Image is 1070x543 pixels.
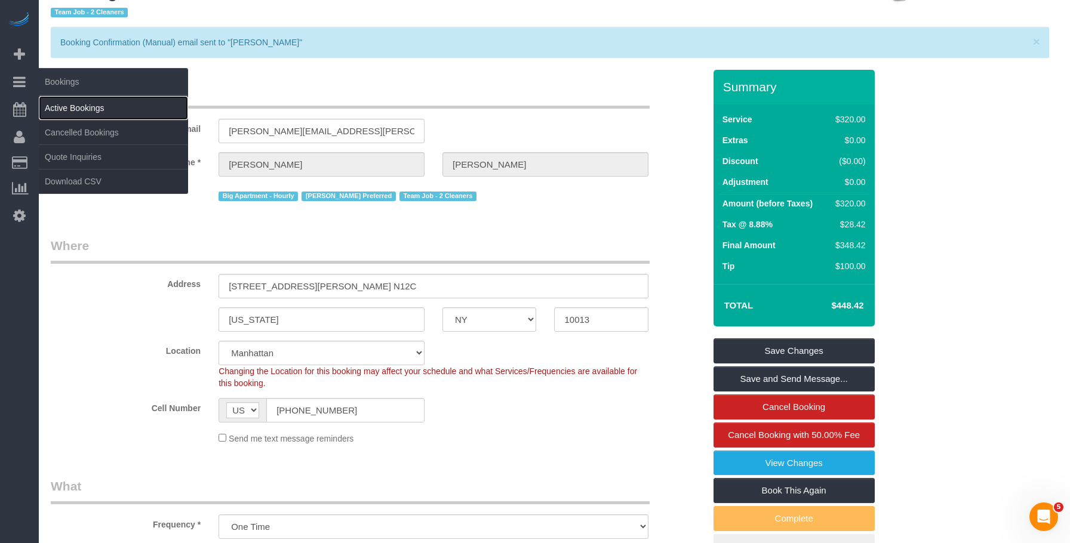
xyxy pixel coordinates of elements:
[724,300,754,310] strong: Total
[39,95,188,194] ul: Bookings
[39,96,188,120] a: Active Bookings
[42,274,210,290] label: Address
[42,398,210,414] label: Cell Number
[266,398,425,422] input: Cell Number
[722,198,813,209] label: Amount (before Taxes)
[51,8,128,17] span: Team Job - 2 Cleaners
[302,192,395,201] span: [PERSON_NAME] Preferred
[831,134,865,146] div: $0.00
[219,307,425,332] input: City
[42,514,210,530] label: Frequency *
[831,176,865,188] div: $0.00
[714,422,875,448] a: Cancel Booking with 50.00% Fee
[7,12,31,29] img: Automaid Logo
[831,155,865,167] div: ($0.00)
[39,68,188,95] span: Bookings
[1033,35,1040,48] button: Close
[51,82,650,109] legend: Who
[51,237,650,264] legend: Where
[219,366,637,388] span: Changing the Location for this booking may affect your schedule and what Services/Frequencies are...
[831,198,865,209] div: $320.00
[722,134,748,146] label: Extras
[722,176,768,188] label: Adjustment
[39,169,188,193] a: Download CSV
[442,152,648,177] input: Last Name
[714,394,875,419] a: Cancel Booking
[722,260,735,272] label: Tip
[399,192,476,201] span: Team Job - 2 Cleaners
[1033,35,1040,48] span: ×
[728,430,860,440] span: Cancel Booking with 50.00% Fee
[1054,502,1063,512] span: 5
[722,218,773,230] label: Tax @ 8.88%
[722,239,776,251] label: Final Amount
[1029,502,1058,531] iframe: Intercom live chat
[714,338,875,363] a: Save Changes
[219,192,298,201] span: Big Apartment - Hourly
[831,218,865,230] div: $28.42
[831,239,865,251] div: $348.42
[39,145,188,169] a: Quote Inquiries
[219,119,425,143] input: Email
[51,477,650,504] legend: What
[39,121,188,144] a: Cancelled Bookings
[219,152,425,177] input: First Name
[831,113,865,125] div: $320.00
[714,366,875,391] a: Save and Send Message...
[714,451,875,476] a: View Changes
[722,155,758,167] label: Discount
[42,341,210,357] label: Location
[722,113,752,125] label: Service
[795,301,863,311] h4: $448.42
[714,478,875,503] a: Book This Again
[723,80,869,94] h3: Summary
[554,307,648,332] input: Zip Code
[60,36,1028,48] p: Booking Confirmation (Manual) email sent to "[PERSON_NAME]"
[831,260,865,272] div: $100.00
[229,434,353,443] span: Send me text message reminders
